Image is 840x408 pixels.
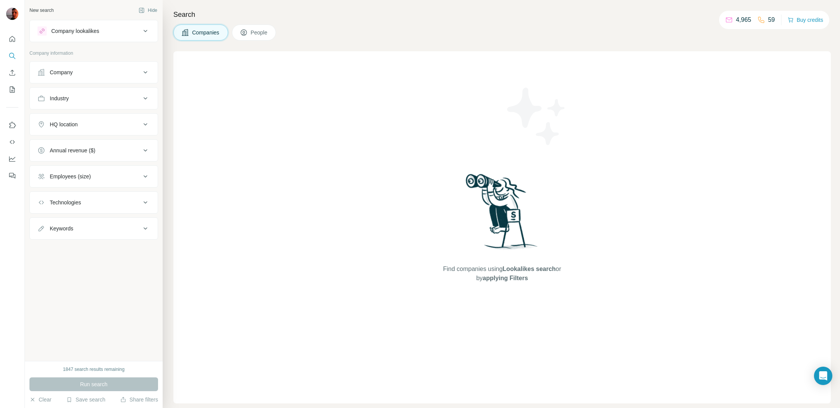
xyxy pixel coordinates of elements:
img: Surfe Illustration - Stars [502,82,571,151]
button: Feedback [6,169,18,183]
div: Employees (size) [50,173,91,180]
span: applying Filters [483,275,528,281]
div: Open Intercom Messenger [814,367,832,385]
h4: Search [173,9,831,20]
span: Companies [192,29,220,36]
button: Enrich CSV [6,66,18,80]
button: Keywords [30,219,158,238]
div: Technologies [50,199,81,206]
button: Clear [29,396,51,403]
div: Keywords [50,225,73,232]
button: Hide [133,5,163,16]
button: Company lookalikes [30,22,158,40]
button: Technologies [30,193,158,212]
div: Company lookalikes [51,27,99,35]
div: New search [29,7,54,14]
button: Search [6,49,18,63]
button: Share filters [120,396,158,403]
button: HQ location [30,115,158,134]
button: My lists [6,83,18,96]
span: People [251,29,268,36]
div: Industry [50,95,69,102]
img: Surfe Illustration - Woman searching with binoculars [462,172,542,257]
img: Avatar [6,8,18,20]
button: Annual revenue ($) [30,141,158,160]
button: Company [30,63,158,82]
div: Annual revenue ($) [50,147,95,154]
p: Company information [29,50,158,57]
button: Industry [30,89,158,108]
div: Company [50,69,73,76]
button: Use Surfe on LinkedIn [6,118,18,132]
div: HQ location [50,121,78,128]
button: Use Surfe API [6,135,18,149]
button: Quick start [6,32,18,46]
button: Save search [66,396,105,403]
span: Find companies using or by [441,264,563,283]
p: 59 [768,15,775,24]
span: Lookalikes search [502,266,556,272]
div: 1847 search results remaining [63,366,125,373]
button: Employees (size) [30,167,158,186]
p: 4,965 [736,15,751,24]
button: Dashboard [6,152,18,166]
button: Buy credits [788,15,823,25]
